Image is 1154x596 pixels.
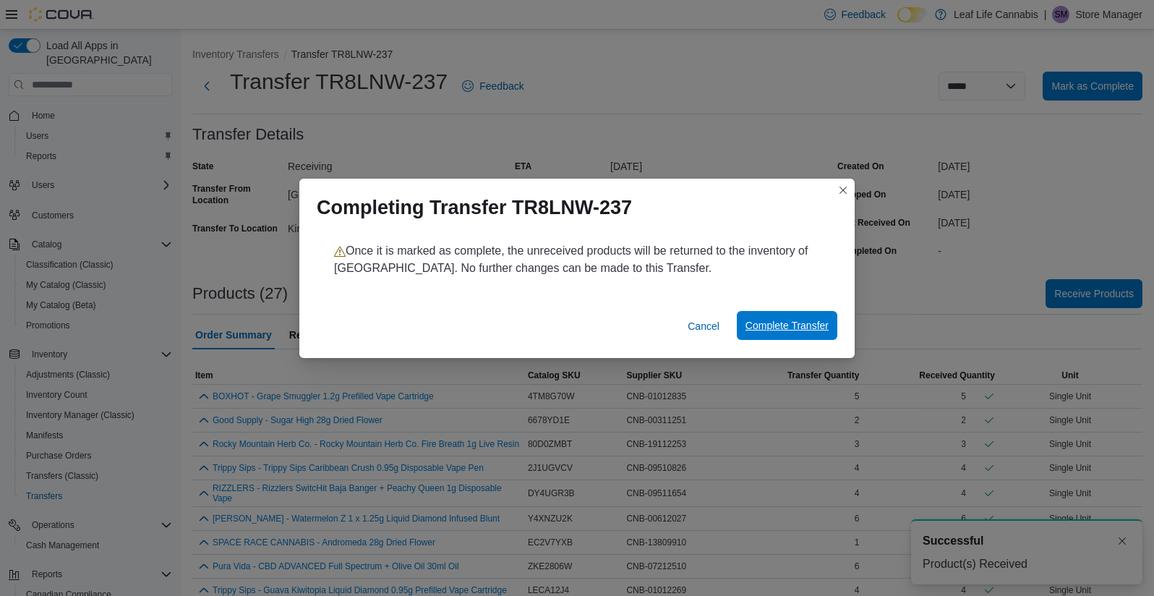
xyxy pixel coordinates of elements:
h1: Completing Transfer TR8LNW-237 [317,196,632,219]
button: Cancel [682,312,725,341]
button: Closes this modal window [834,182,852,199]
p: Once it is marked as complete, the unreceived products will be returned to the inventory of [GEOG... [334,242,820,277]
span: Cancel [688,319,719,333]
button: Complete Transfer [737,311,837,340]
span: Complete Transfer [745,318,829,333]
